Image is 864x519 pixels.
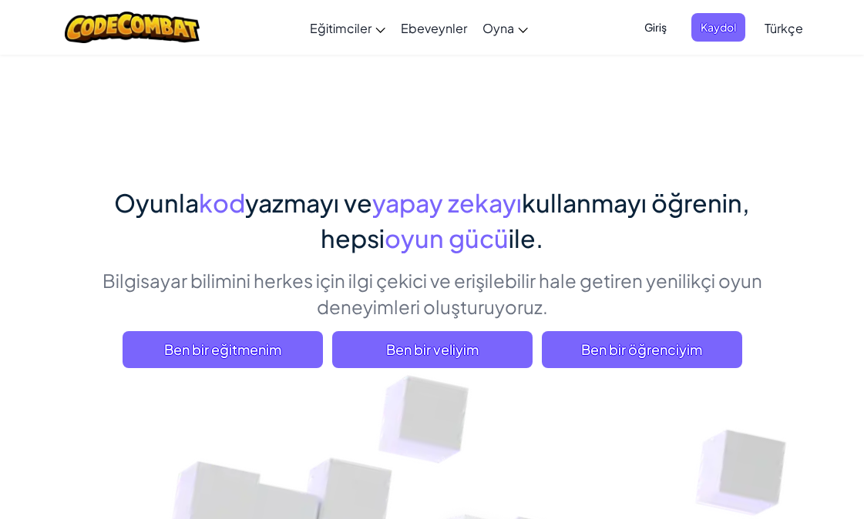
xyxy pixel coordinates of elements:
[757,7,811,49] a: Türkçe
[372,187,522,218] span: yapay zekayı
[475,7,536,49] a: Oyna
[691,13,745,42] button: Kaydol
[199,187,245,218] span: kod
[765,20,803,36] span: Türkçe
[393,7,475,49] a: Ebeveynler
[542,331,742,368] button: Ben bir öğrenciyim
[482,20,514,36] span: Oyna
[385,223,509,253] span: oyun gücü
[302,7,393,49] a: Eğitimciler
[635,13,676,42] button: Giriş
[114,187,199,218] span: Oyunla
[65,12,200,43] img: CodeCombat logo
[123,331,323,368] a: Ben bir eğitmenim
[321,187,750,253] span: kullanmayı öğrenin, hepsi
[332,331,533,368] a: Ben bir veliyim
[310,20,371,36] span: Eğitimciler
[509,223,543,253] span: ile.
[245,187,372,218] span: yazmayı ve
[70,267,795,320] p: Bilgisayar bilimini herkes için ilgi çekici ve erişilebilir hale getiren yenilikçi oyun deneyimle...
